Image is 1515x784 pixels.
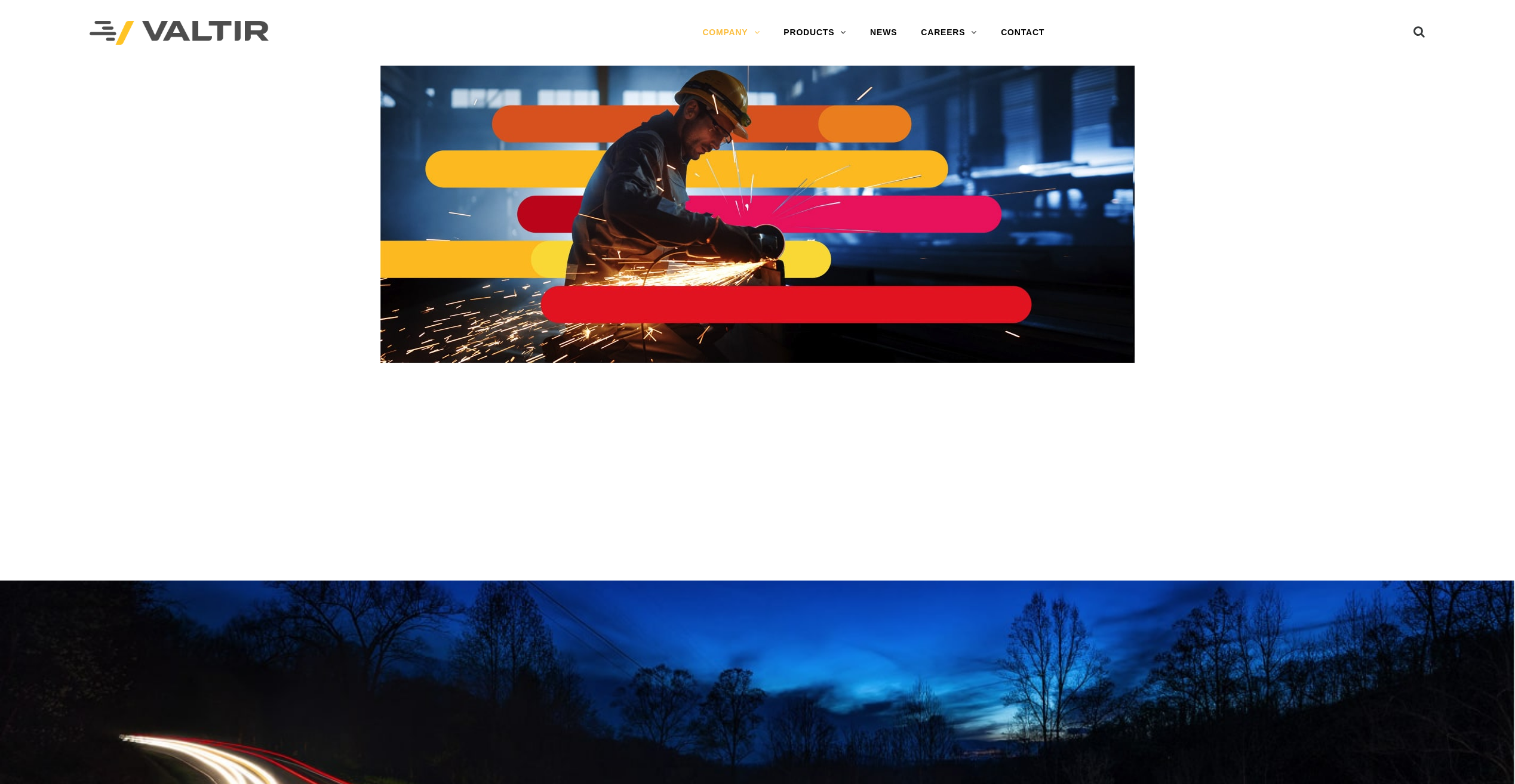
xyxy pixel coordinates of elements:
[772,21,858,45] a: PRODUCTS
[690,21,772,45] a: COMPANY
[909,21,989,45] a: CAREERS
[90,21,269,45] img: Valtir
[858,21,909,45] a: NEWS
[989,21,1056,45] a: CONTACT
